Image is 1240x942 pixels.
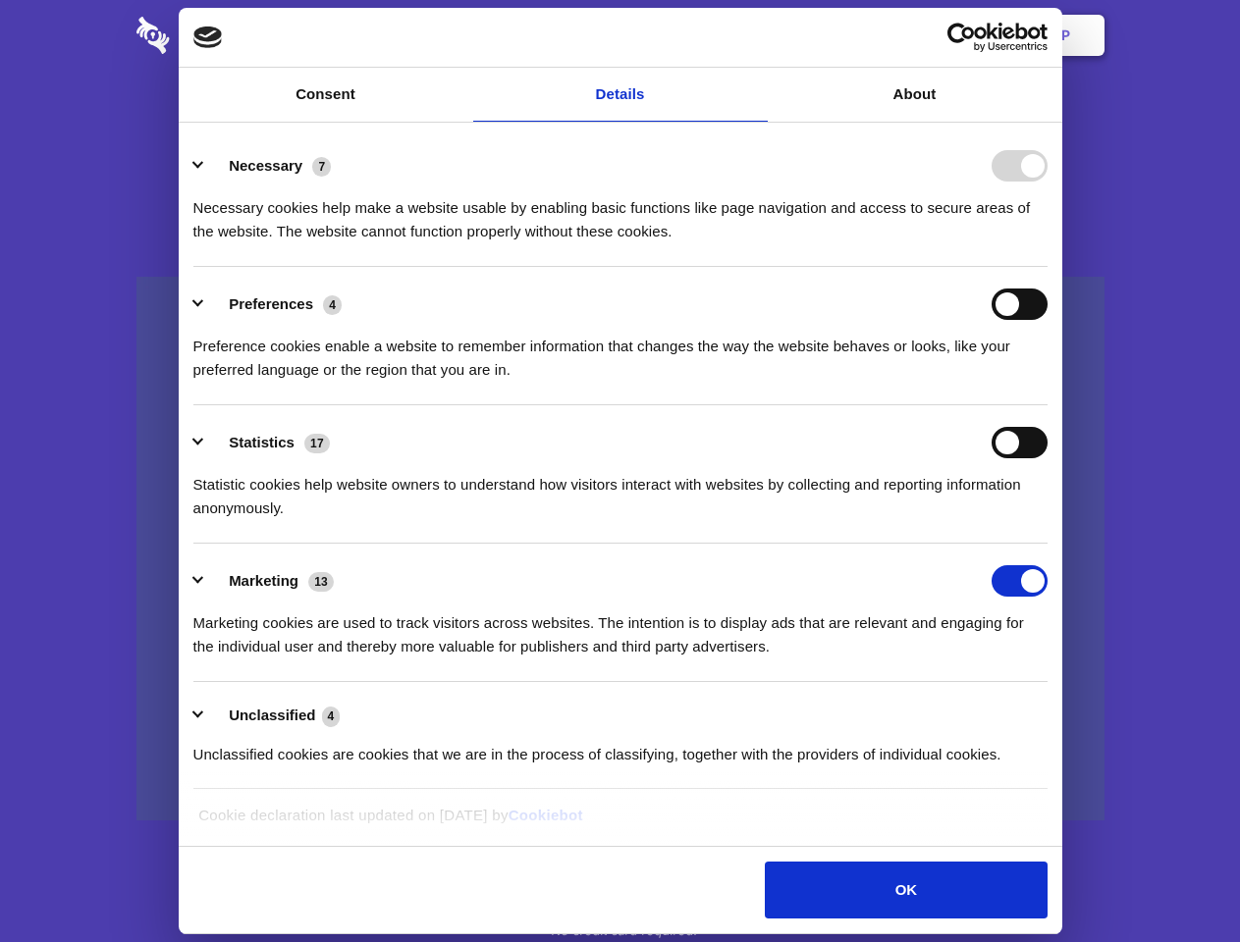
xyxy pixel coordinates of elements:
span: 7 [312,157,331,177]
img: logo-wordmark-white-trans-d4663122ce5f474addd5e946df7df03e33cb6a1c49d2221995e7729f52c070b2.svg [136,17,304,54]
a: Consent [179,68,473,122]
span: 4 [322,706,341,726]
span: 13 [308,572,334,592]
label: Preferences [229,295,313,312]
a: Login [890,5,976,66]
a: Cookiebot [509,807,583,823]
button: Necessary (7) [193,150,344,182]
a: Details [473,68,768,122]
div: Unclassified cookies are cookies that we are in the process of classifying, together with the pro... [193,728,1048,766]
button: Statistics (17) [193,427,343,458]
a: Pricing [576,5,662,66]
div: Preference cookies enable a website to remember information that changes the way the website beha... [193,320,1048,382]
div: Statistic cookies help website owners to understand how visitors interact with websites by collec... [193,458,1048,520]
div: Cookie declaration last updated on [DATE] by [184,804,1056,842]
span: 4 [323,295,342,315]
h1: Eliminate Slack Data Loss. [136,88,1105,159]
a: Usercentrics Cookiebot - opens in a new window [876,23,1048,52]
div: Necessary cookies help make a website usable by enabling basic functions like page navigation and... [193,182,1048,243]
a: Contact [796,5,887,66]
a: Wistia video thumbnail [136,277,1105,821]
img: logo [193,26,223,48]
button: OK [765,862,1047,918]
label: Marketing [229,572,298,589]
label: Statistics [229,434,295,450]
div: Marketing cookies are used to track visitors across websites. The intention is to display ads tha... [193,597,1048,658]
button: Marketing (13) [193,565,347,597]
h4: Auto-redaction of sensitive data, encrypted data sharing and self-destructing private chats. Shar... [136,179,1105,243]
label: Necessary [229,157,302,174]
iframe: Drift Widget Chat Controller [1142,844,1216,918]
button: Preferences (4) [193,288,354,320]
button: Unclassified (4) [193,704,352,728]
span: 17 [304,434,330,453]
a: About [768,68,1062,122]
